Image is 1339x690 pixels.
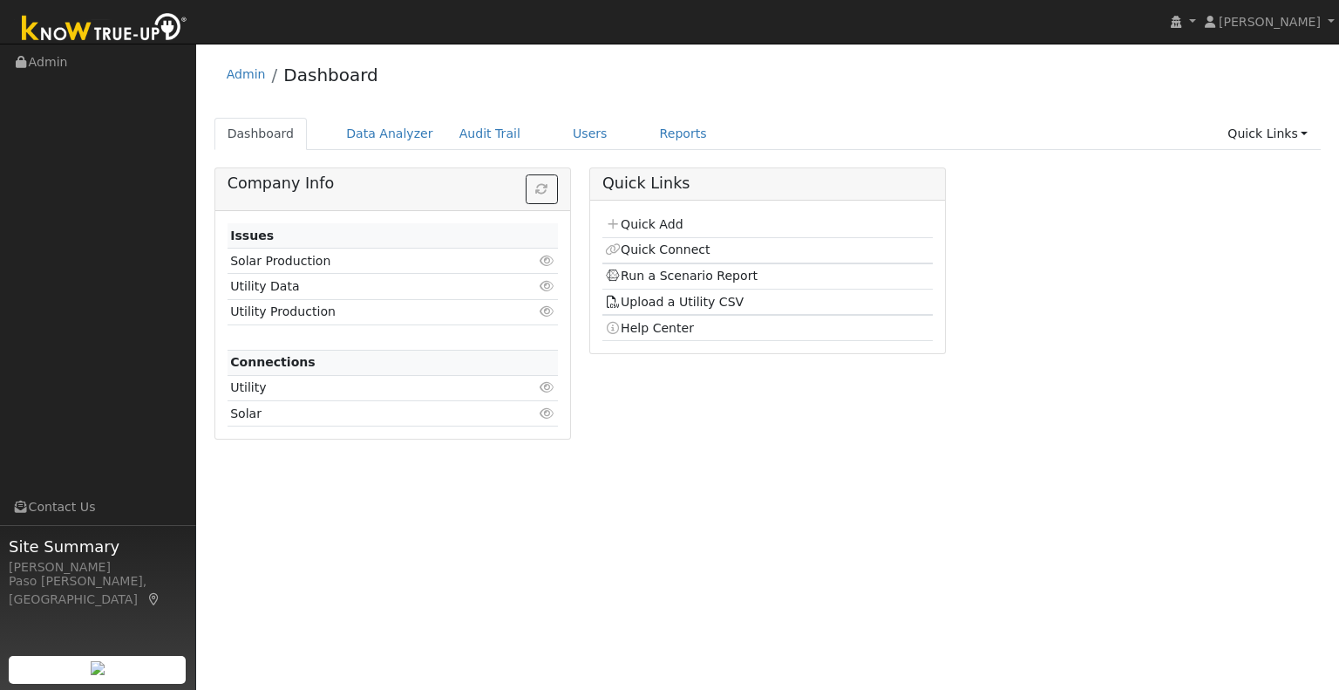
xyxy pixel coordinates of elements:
[228,249,505,274] td: Solar Production
[602,174,933,193] h5: Quick Links
[9,572,187,609] div: Paso [PERSON_NAME], [GEOGRAPHIC_DATA]
[540,280,555,292] i: Click to view
[228,375,505,400] td: Utility
[13,10,196,49] img: Know True-Up
[283,65,378,85] a: Dashboard
[228,174,558,193] h5: Company Info
[605,321,694,335] a: Help Center
[540,407,555,420] i: Click to view
[647,118,720,150] a: Reports
[540,305,555,318] i: Click to view
[540,381,555,393] i: Click to view
[228,274,505,299] td: Utility Data
[605,243,710,256] a: Quick Connect
[1214,118,1321,150] a: Quick Links
[605,295,744,309] a: Upload a Utility CSV
[91,661,105,675] img: retrieve
[230,355,316,369] strong: Connections
[9,558,187,577] div: [PERSON_NAME]
[446,118,534,150] a: Audit Trail
[540,255,555,267] i: Click to view
[214,118,308,150] a: Dashboard
[9,535,187,558] span: Site Summary
[230,229,274,243] strong: Issues
[605,269,758,283] a: Run a Scenario Report
[146,592,162,606] a: Map
[560,118,621,150] a: Users
[605,217,683,231] a: Quick Add
[1219,15,1321,29] span: [PERSON_NAME]
[228,299,505,325] td: Utility Production
[333,118,446,150] a: Data Analyzer
[228,401,505,427] td: Solar
[227,67,266,81] a: Admin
